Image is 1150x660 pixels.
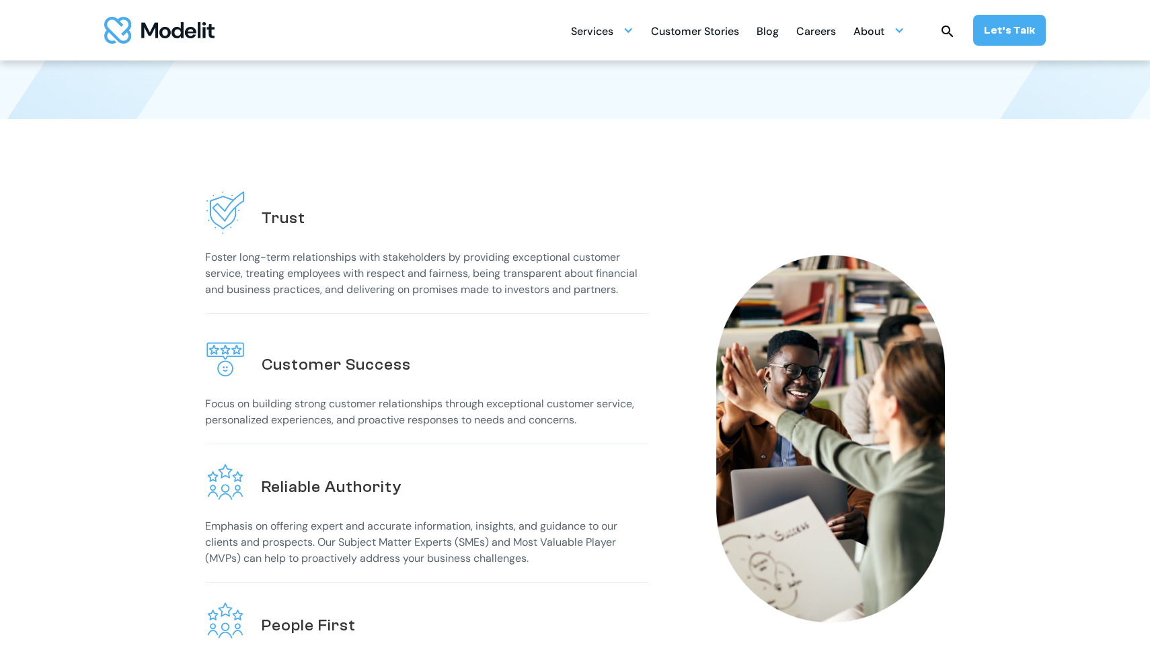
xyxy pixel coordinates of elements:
[205,396,649,428] p: Focus on building strong customer relationships through exceptional customer service, personalize...
[571,17,634,44] div: Services
[571,19,613,46] div: Services
[262,615,356,636] h2: People First
[104,17,215,44] a: home
[205,518,649,567] p: Emphasis on offering expert and accurate information, insights, and guidance to our clients and p...
[796,19,836,46] div: Careers
[757,19,779,46] div: Blog
[973,15,1046,46] a: Let’s Talk
[262,477,401,497] h2: Reliable Authority
[853,17,905,44] div: About
[651,17,739,44] a: Customer Stories
[262,354,411,375] h2: Customer Success
[262,208,305,229] h2: Trust
[205,249,649,298] p: Foster long-term relationships with stakeholders by providing exceptional customer service, treat...
[796,17,836,44] a: Careers
[104,17,215,44] img: modelit logo
[984,23,1035,38] div: Let’s Talk
[757,17,779,44] a: Blog
[651,19,739,46] div: Customer Stories
[853,19,884,46] div: About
